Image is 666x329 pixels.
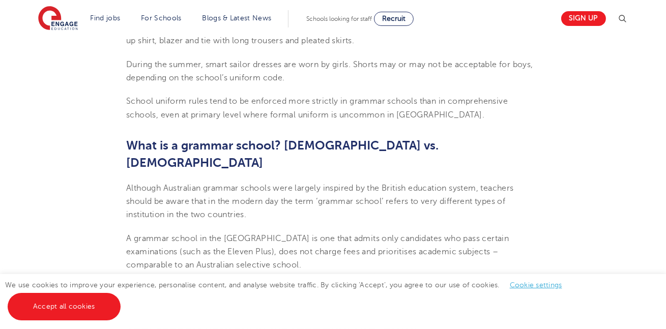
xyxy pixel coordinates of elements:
span: Schools looking for staff [306,15,372,22]
a: Find jobs [91,14,121,22]
span: Recruit [382,15,406,22]
a: Blogs & Latest News [202,14,272,22]
a: Cookie settings [510,281,562,289]
span: What is a grammar school? [DEMOGRAPHIC_DATA] vs. [DEMOGRAPHIC_DATA] [126,138,439,170]
span: We use cookies to improve your experience, personalise content, and analyse website traffic. By c... [5,281,572,310]
a: Accept all cookies [8,293,121,320]
span: A grammar school in the [GEOGRAPHIC_DATA] is one that admits only candidates who pass certain exa... [126,234,509,270]
span: Although Australian grammar schools were largely inspired by the British education system, teache... [126,184,514,220]
img: Engage Education [38,6,78,32]
a: Recruit [374,12,414,26]
a: Sign up [561,11,606,26]
a: For Schools [141,14,181,22]
span: School uniform rules tend to be enforced more strictly in grammar schools than in comprehensive s... [126,97,508,119]
span: During the summer, smart sailor dresses are worn by girls. Shorts may or may not be acceptable fo... [126,60,533,82]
